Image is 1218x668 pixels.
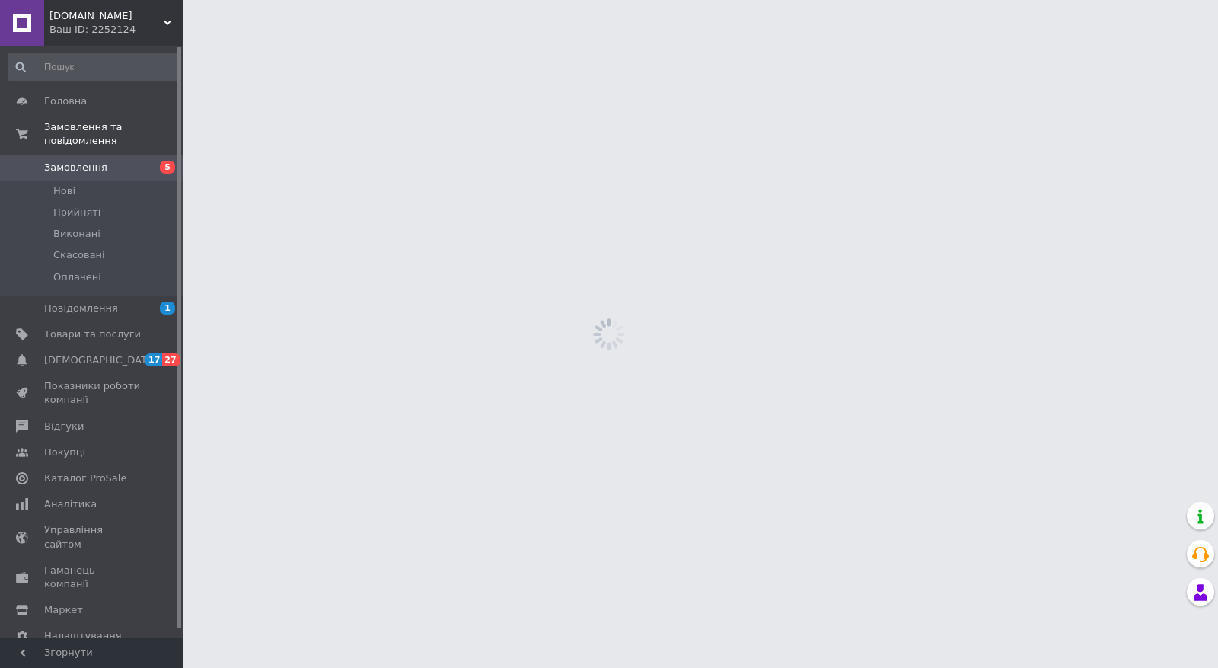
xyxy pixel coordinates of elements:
[44,420,84,433] span: Відгуки
[44,302,118,315] span: Повідомлення
[8,53,180,81] input: Пошук
[44,120,183,148] span: Замовлення та повідомлення
[44,523,141,551] span: Управління сайтом
[49,9,164,23] span: xados.com.ua
[160,302,175,315] span: 1
[44,94,87,108] span: Головна
[160,161,175,174] span: 5
[49,23,183,37] div: Ваш ID: 2252124
[44,379,141,407] span: Показники роботи компанії
[44,629,122,643] span: Налаштування
[44,603,83,617] span: Маркет
[53,248,105,262] span: Скасовані
[53,227,100,241] span: Виконані
[53,270,101,284] span: Оплачені
[44,328,141,341] span: Товари та послуги
[44,497,97,511] span: Аналітика
[53,184,75,198] span: Нові
[44,353,157,367] span: [DEMOGRAPHIC_DATA]
[44,446,85,459] span: Покупці
[44,564,141,591] span: Гаманець компанії
[53,206,100,219] span: Прийняті
[44,471,126,485] span: Каталог ProSale
[145,353,162,366] span: 17
[44,161,107,174] span: Замовлення
[162,353,180,366] span: 27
